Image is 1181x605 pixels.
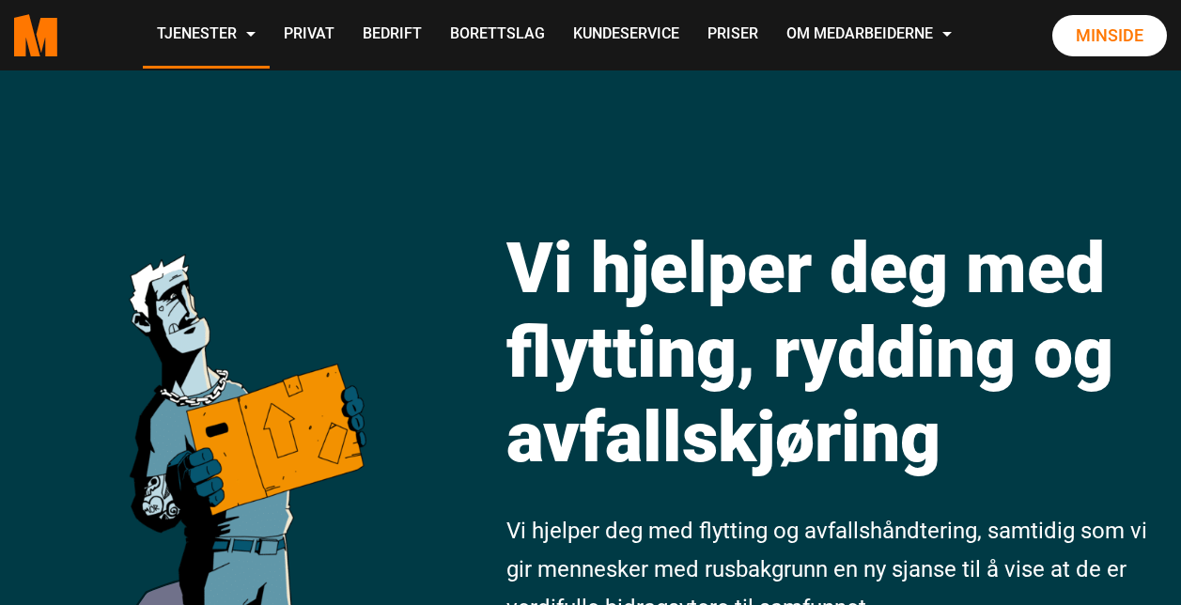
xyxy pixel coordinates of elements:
[270,2,349,69] a: Privat
[1052,15,1167,56] a: Minside
[559,2,693,69] a: Kundeservice
[436,2,559,69] a: Borettslag
[143,2,270,69] a: Tjenester
[693,2,772,69] a: Priser
[772,2,966,69] a: Om Medarbeiderne
[349,2,436,69] a: Bedrift
[506,225,1167,479] h1: Vi hjelper deg med flytting, rydding og avfallskjøring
